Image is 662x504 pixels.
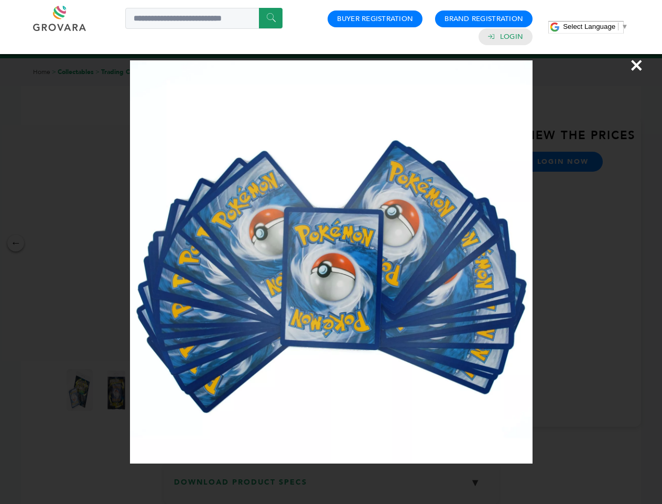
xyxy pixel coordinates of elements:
[621,23,628,30] span: ▼
[500,32,523,41] a: Login
[130,60,533,464] img: Image Preview
[444,14,523,24] a: Brand Registration
[618,23,618,30] span: ​
[337,14,413,24] a: Buyer Registration
[563,23,628,30] a: Select Language​
[125,8,283,29] input: Search a product or brand...
[630,50,644,80] span: ×
[563,23,615,30] span: Select Language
